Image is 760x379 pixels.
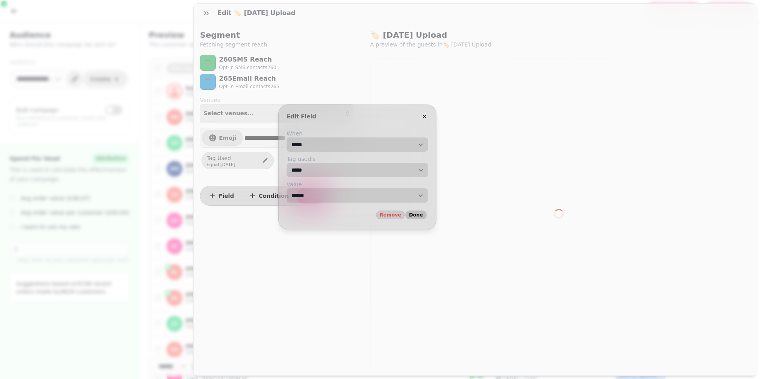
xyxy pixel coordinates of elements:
[376,211,405,219] button: Remove
[287,112,316,120] h3: Edit Field
[202,188,240,204] button: Field
[242,188,295,204] button: Condition
[287,180,428,188] label: Value
[219,193,234,199] span: Field
[259,193,289,199] span: Condition
[405,211,427,219] button: Done
[287,155,428,163] label: Tag used is
[287,130,428,137] label: When
[380,213,401,217] span: Remove
[409,213,423,217] span: Done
